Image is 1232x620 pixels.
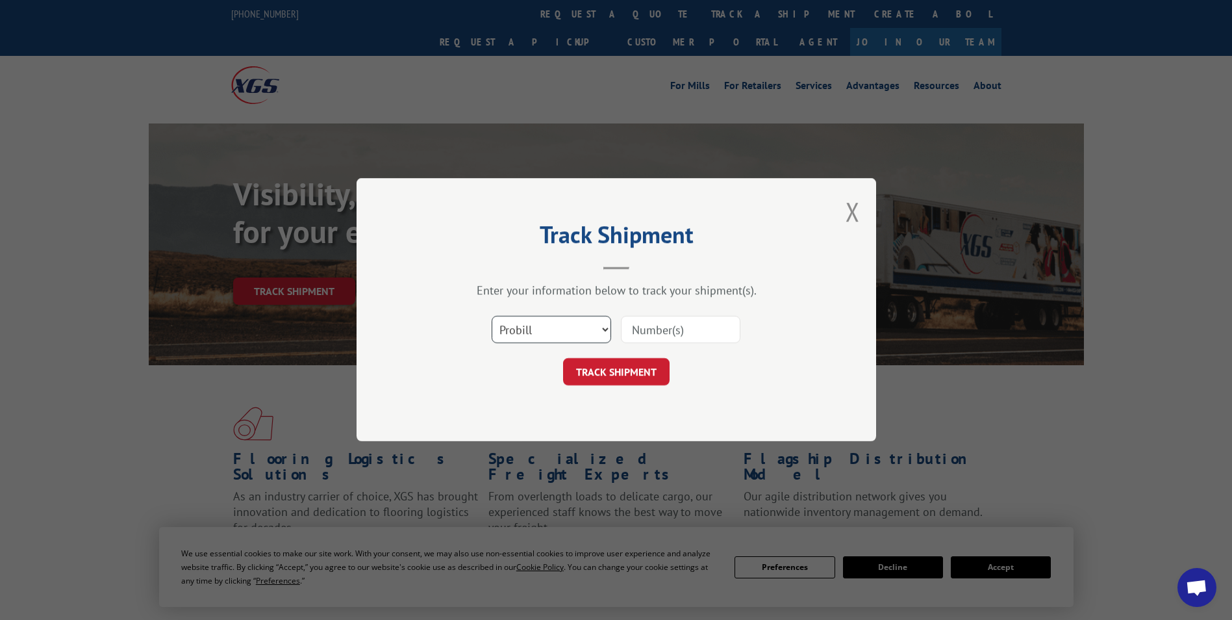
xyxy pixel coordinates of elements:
h2: Track Shipment [421,226,811,250]
input: Number(s) [621,316,740,344]
button: TRACK SHIPMENT [563,359,670,386]
button: Close modal [846,194,860,229]
div: Open chat [1177,568,1216,607]
div: Enter your information below to track your shipment(s). [421,283,811,298]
